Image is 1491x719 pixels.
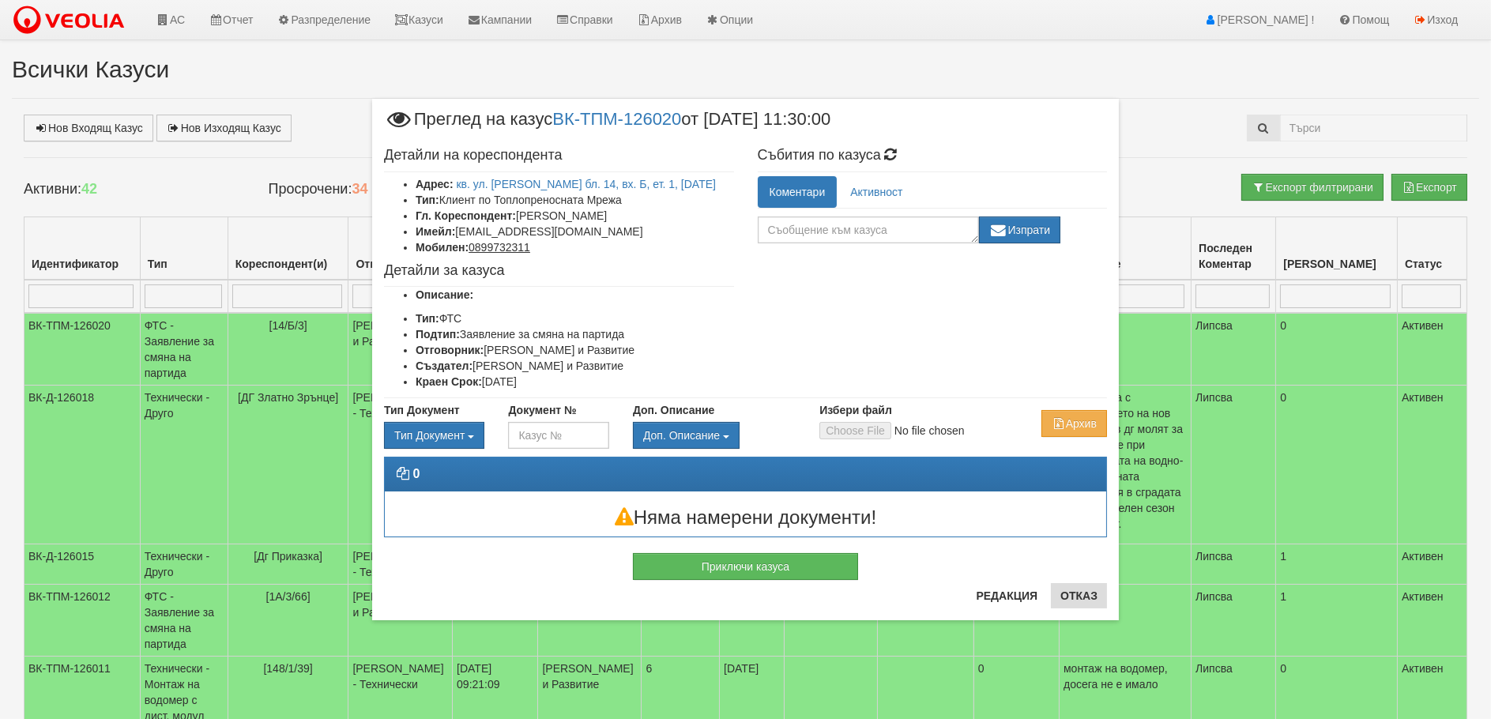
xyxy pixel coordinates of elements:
[819,402,892,418] label: Избери файл
[469,241,530,254] tcxspan: Call 0899732311 via 3CX
[552,108,681,128] a: ВК-ТПМ-126020
[384,263,734,279] h4: Детайли за казуса
[758,176,838,208] a: Коментари
[758,148,1108,164] h4: Събития по казуса
[394,429,465,442] span: Тип Документ
[416,344,484,356] b: Отговорник:
[416,209,516,222] b: Гл. Кореспондент:
[412,467,420,480] strong: 0
[384,148,734,164] h4: Детайли на кореспондента
[416,328,460,341] b: Подтип:
[384,422,484,449] button: Тип Документ
[384,422,484,449] div: Двоен клик, за изчистване на избраната стойност.
[508,402,576,418] label: Документ №
[633,553,858,580] button: Приключи казуса
[966,583,1047,608] button: Редакция
[508,422,608,449] input: Казус №
[416,326,734,342] li: Заявление за смяна на партида
[979,216,1061,243] button: Изпрати
[416,359,473,372] b: Създател:
[416,374,734,390] li: [DATE]
[416,241,469,254] b: Мобилен:
[643,429,720,442] span: Доп. Описание
[416,224,734,239] li: [EMAIL_ADDRESS][DOMAIN_NAME]
[416,358,734,374] li: [PERSON_NAME] и Развитие
[416,312,439,325] b: Тип:
[384,111,830,140] span: Преглед на казус от [DATE] 11:30:00
[416,178,454,190] b: Адрес:
[416,192,734,208] li: Клиент по Топлопреносната Мрежа
[416,208,734,224] li: [PERSON_NAME]
[1041,410,1107,437] button: Архив
[838,176,914,208] a: Активност
[633,422,796,449] div: Двоен клик, за изчистване на избраната стойност.
[385,507,1106,528] h3: Няма намерени документи!
[416,375,482,388] b: Краен Срок:
[384,402,460,418] label: Тип Документ
[416,194,439,206] b: Тип:
[416,225,455,238] b: Имейл:
[633,402,714,418] label: Доп. Описание
[457,178,717,190] a: кв. ул. [PERSON_NAME] бл. 14, вх. Б, ет. 1, [DATE]
[1051,583,1107,608] button: Отказ
[416,342,734,358] li: [PERSON_NAME] и Развитие
[416,311,734,326] li: ФТС
[416,288,473,301] b: Описание:
[633,422,740,449] button: Доп. Описание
